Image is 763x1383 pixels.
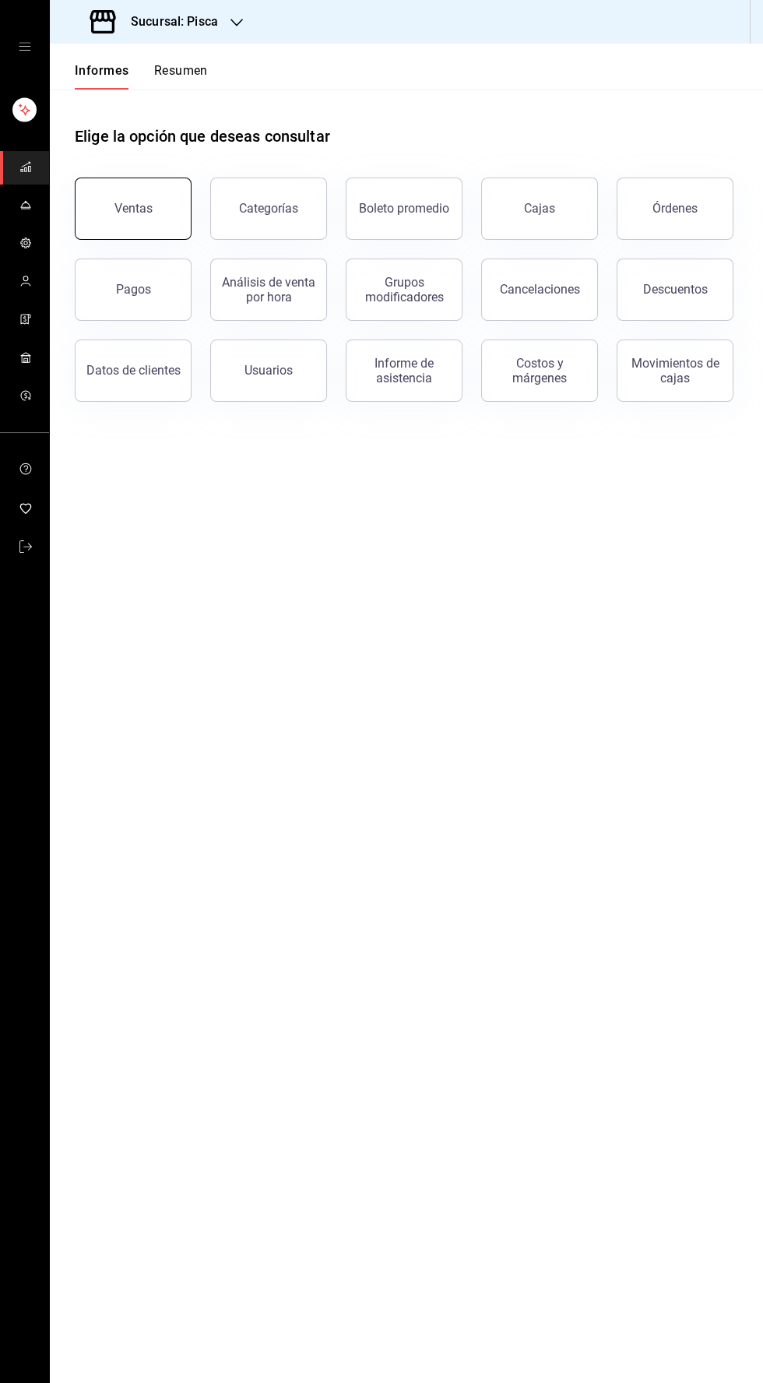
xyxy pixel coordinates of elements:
[75,62,208,90] div: pestañas de navegación
[131,14,218,29] font: Sucursal: Pisca
[481,259,598,321] button: Cancelaciones
[116,282,151,297] font: Pagos
[239,201,298,216] font: Categorías
[365,275,444,304] font: Grupos modificadores
[86,363,181,378] font: Datos de clientes
[617,340,733,402] button: Movimientos de cajas
[374,356,434,385] font: Informe de asistencia
[244,363,293,378] font: Usuarios
[652,201,698,216] font: Órdenes
[222,275,315,304] font: Análisis de venta por hora
[481,178,598,240] button: Cajas
[617,178,733,240] button: Órdenes
[524,201,555,216] font: Cajas
[75,259,192,321] button: Pagos
[19,40,31,53] button: cajón abierto
[500,282,580,297] font: Cancelaciones
[210,259,327,321] button: Análisis de venta por hora
[359,201,449,216] font: Boleto promedio
[75,340,192,402] button: Datos de clientes
[75,127,330,146] font: Elige la opción que deseas consultar
[154,63,208,78] font: Resumen
[481,340,598,402] button: Costos y márgenes
[512,356,567,385] font: Costos y márgenes
[617,259,733,321] button: Descuentos
[210,178,327,240] button: Categorías
[346,340,462,402] button: Informe de asistencia
[346,178,462,240] button: Boleto promedio
[346,259,462,321] button: Grupos modificadores
[75,63,129,78] font: Informes
[631,356,719,385] font: Movimientos de cajas
[114,201,153,216] font: Ventas
[75,178,192,240] button: Ventas
[210,340,327,402] button: Usuarios
[643,282,708,297] font: Descuentos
